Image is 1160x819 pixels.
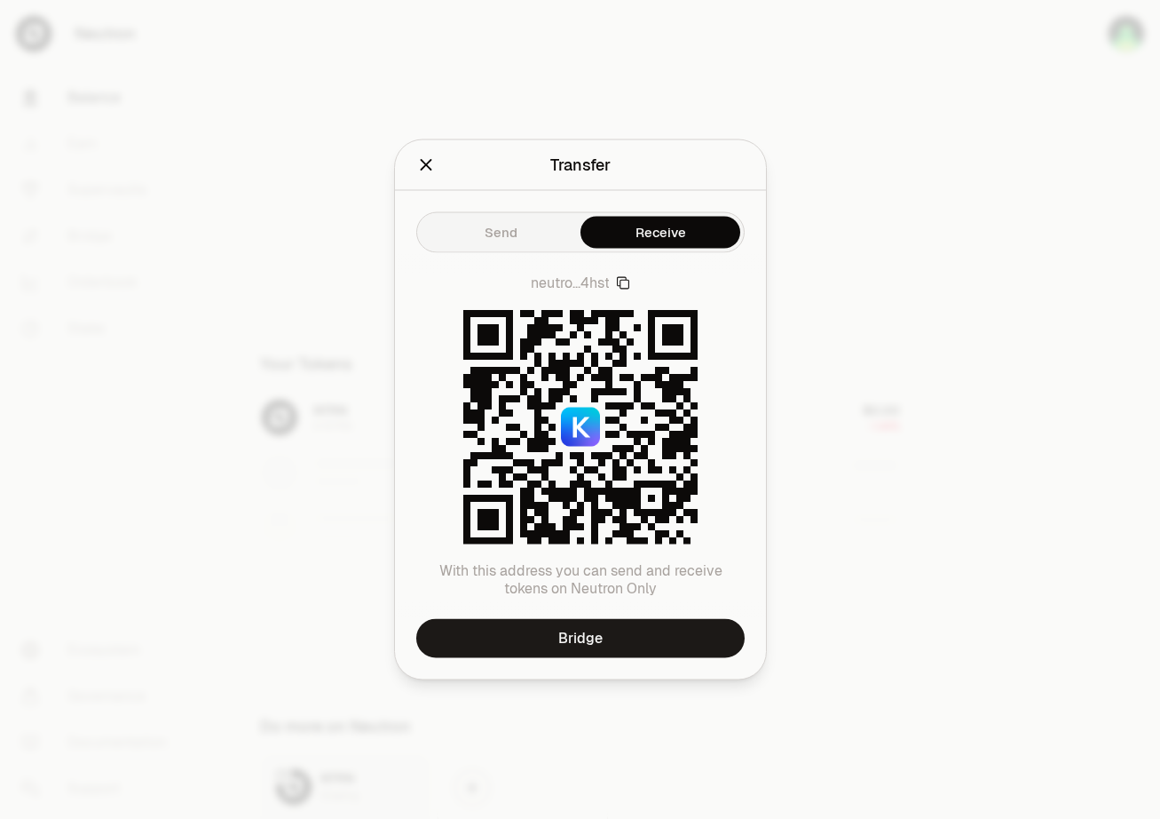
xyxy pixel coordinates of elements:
div: Transfer [550,153,611,178]
button: Close [416,153,436,178]
button: Send [421,217,580,249]
p: With this address you can send and receive tokens on Neutron Only [416,562,745,598]
button: neutro...4hst [530,274,630,292]
a: Bridge [416,619,745,658]
span: neutro...4hst [530,274,609,292]
button: Receive [580,217,740,249]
